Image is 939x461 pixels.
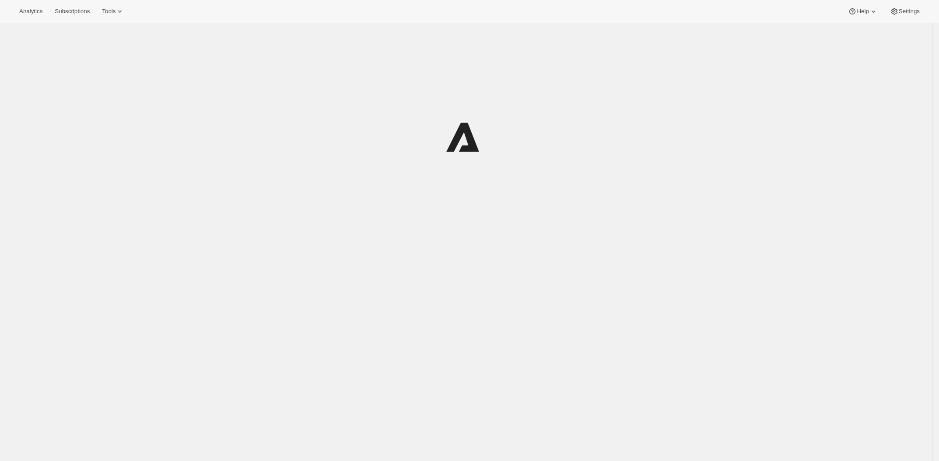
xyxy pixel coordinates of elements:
[885,5,925,18] button: Settings
[857,8,869,15] span: Help
[19,8,42,15] span: Analytics
[97,5,130,18] button: Tools
[899,8,920,15] span: Settings
[843,5,883,18] button: Help
[14,5,48,18] button: Analytics
[55,8,90,15] span: Subscriptions
[102,8,116,15] span: Tools
[49,5,95,18] button: Subscriptions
